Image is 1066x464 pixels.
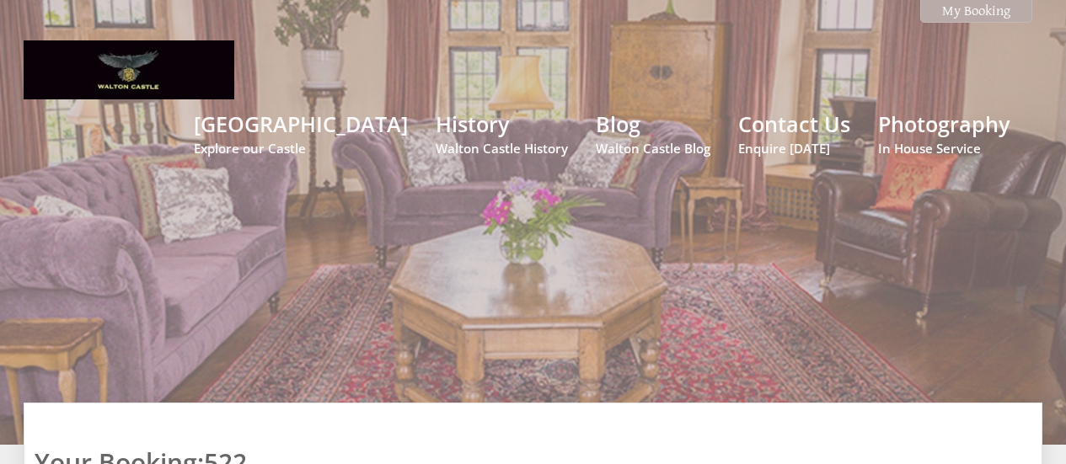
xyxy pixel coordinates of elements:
[596,140,710,157] small: Walton Castle Blog
[878,140,1010,157] small: In House Service
[596,109,710,157] a: BlogWalton Castle Blog
[878,109,1010,157] a: PhotographyIn House Service
[436,140,568,157] small: Walton Castle History
[194,109,408,157] a: [GEOGRAPHIC_DATA]Explore our Castle
[738,109,850,157] a: Contact UsEnquire [DATE]
[24,40,234,99] img: Walton Castle
[194,140,408,157] small: Explore our Castle
[738,140,850,157] small: Enquire [DATE]
[436,109,568,157] a: HistoryWalton Castle History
